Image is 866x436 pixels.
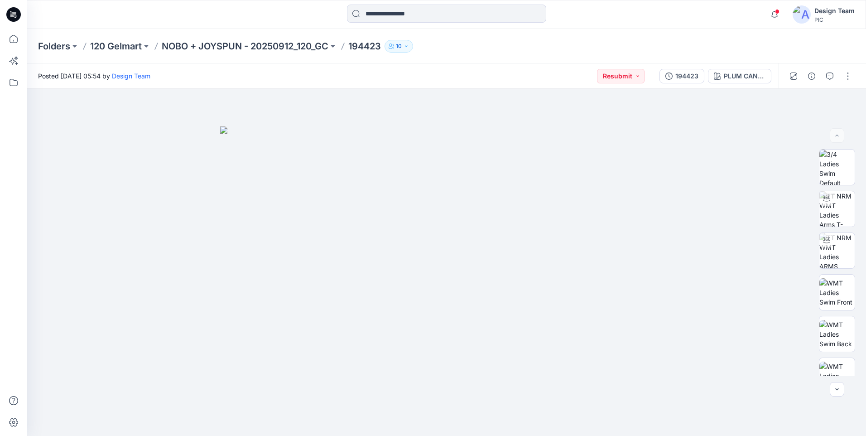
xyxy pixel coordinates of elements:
p: 10 [396,41,402,51]
img: WMT Ladies Swim Front [819,278,855,307]
a: 120 Gelmart [90,40,142,53]
button: PLUM CANDY [708,69,771,83]
div: Design Team [814,5,855,16]
img: TT NRM WMT Ladies Arms T-POSE [819,191,855,227]
div: 194423 [675,71,698,81]
p: 194423 [348,40,381,53]
div: PIC [814,16,855,23]
a: NOBO + JOYSPUN - 20250912_120_GC [162,40,328,53]
span: Posted [DATE] 05:54 by [38,71,150,81]
button: 194423 [659,69,704,83]
img: eyJhbGciOiJIUzI1NiIsImtpZCI6IjAiLCJzbHQiOiJzZXMiLCJ0eXAiOiJKV1QifQ.eyJkYXRhIjp7InR5cGUiOiJzdG9yYW... [220,126,673,436]
img: 3/4 Ladies Swim Default [819,150,855,185]
div: PLUM CANDY [724,71,765,81]
img: WMT Ladies Swim Back [819,320,855,349]
a: Folders [38,40,70,53]
button: 10 [385,40,413,53]
a: Design Team [112,72,150,80]
img: WMT Ladies Swim Left [819,362,855,390]
button: Details [804,69,819,83]
img: TT NRM WMT Ladies ARMS DOWN [819,233,855,268]
img: avatar [793,5,811,24]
